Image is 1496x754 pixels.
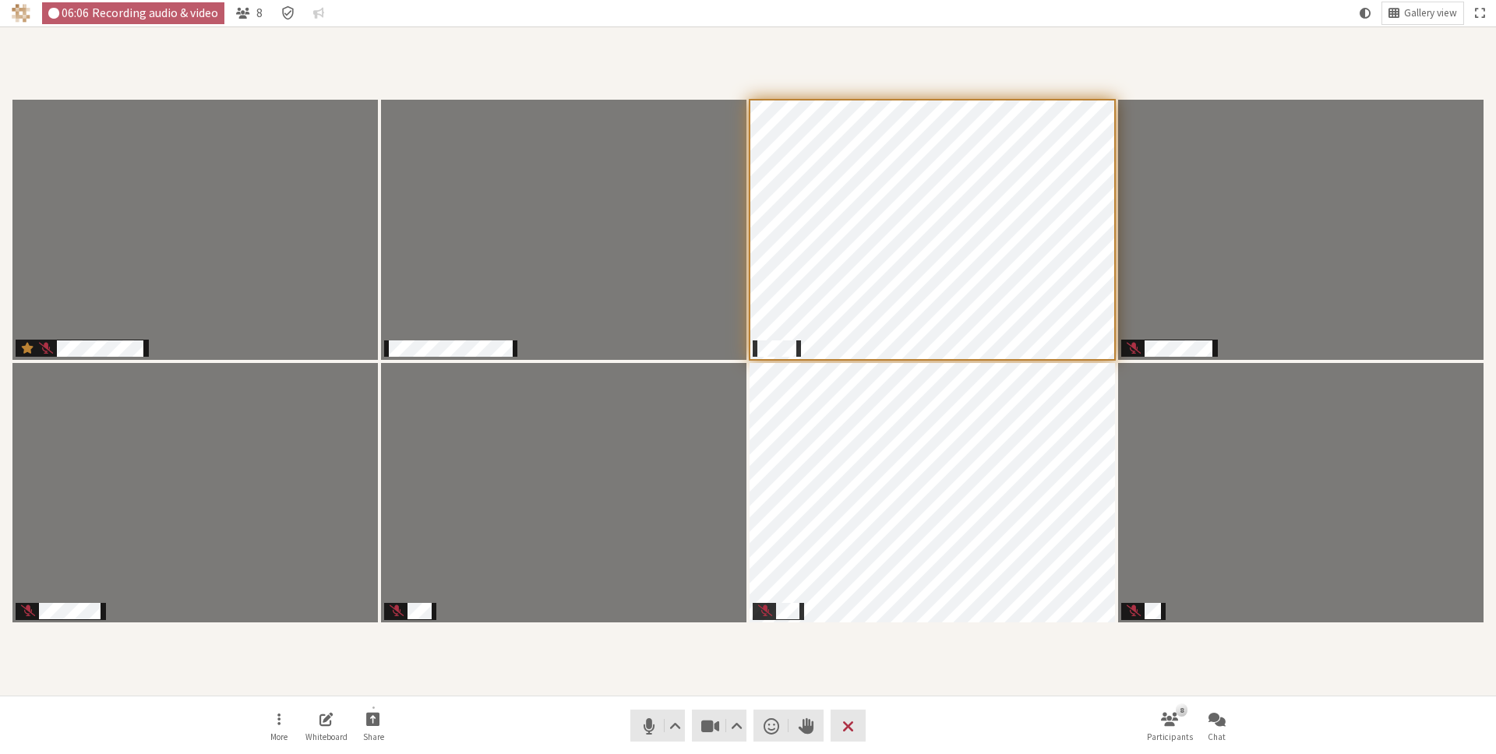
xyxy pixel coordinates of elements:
span: 06:06 [62,6,89,19]
button: Conversation [307,2,330,24]
button: Fullscreen [1469,2,1491,24]
button: Audio settings [665,710,684,742]
div: Meeting details Encryption enabled [274,2,302,24]
button: Raise hand [789,710,824,742]
button: Open shared whiteboard [305,705,348,747]
button: Open menu [257,705,301,747]
button: Open participant list [1148,705,1191,747]
button: Leave meeting [831,710,866,742]
span: Recording audio & video [92,6,218,19]
span: Whiteboard [305,732,348,742]
button: Mute (⌘+Shift+A) [630,710,685,742]
button: Video setting [727,710,746,742]
span: Gallery view [1404,8,1457,19]
span: 8 [256,6,263,19]
div: Audio & video [42,2,225,24]
button: Start sharing [351,705,395,747]
span: Share [363,732,384,742]
button: Change layout [1382,2,1463,24]
span: Chat [1208,732,1226,742]
button: Open chat [1195,705,1239,747]
button: Using system theme [1353,2,1377,24]
span: Participants [1147,732,1193,742]
button: Stop video (⌘+Shift+V) [692,710,746,742]
img: Iotum [12,4,30,23]
button: Open participant list [230,2,269,24]
div: 8 [1176,703,1187,716]
span: More [270,732,288,742]
button: Send a reaction [753,710,789,742]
